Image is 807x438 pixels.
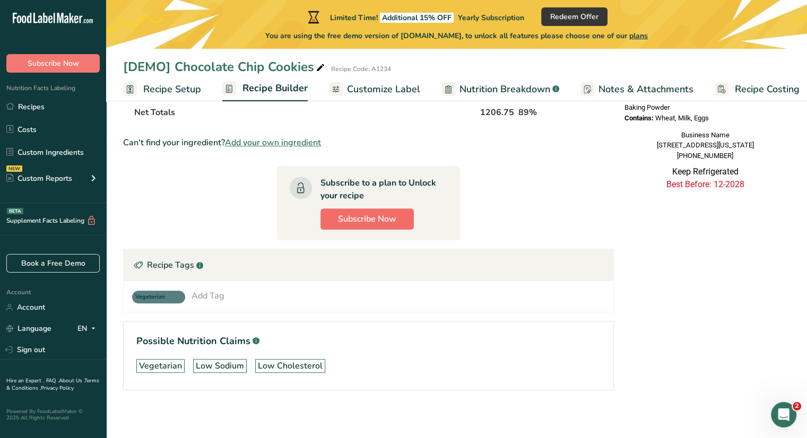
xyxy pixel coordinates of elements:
div: Recipe Tags [124,249,613,281]
div: BETA [7,208,23,214]
div: Recipe Code: A1234 [331,64,391,74]
span: plans [629,31,648,41]
span: Nutrition Breakdown [459,82,550,97]
div: Add Tag [192,290,224,302]
div: Subscribe to a plan to Unlock your recipe [320,177,439,202]
div: Limited Time! [306,11,524,23]
span: Recipe Costing [735,82,800,97]
div: Can't find your ingredient? [123,136,614,149]
a: FAQ . [46,377,59,384]
span: Vegeterian [135,293,172,302]
div: Vegetarian [139,360,182,372]
button: Redeem Offer [541,7,608,26]
span: You are using the free demo version of [DOMAIN_NAME], to unlock all features please choose one of... [265,30,648,41]
th: 89% [516,101,566,123]
div: Business Name [STREET_ADDRESS][US_STATE] [PHONE_NUMBER] [624,130,786,161]
a: Recipe Builder [222,76,308,102]
a: Hire an Expert . [6,377,44,384]
a: Customize Label [329,77,420,101]
span: Subscribe Now [28,58,79,69]
span: Recipe Setup [143,82,201,97]
div: Custom Reports [6,173,72,184]
span: Wheat, Milk, Eggs [655,114,709,122]
span: Notes & Attachments [598,82,693,97]
span: Customize Label [347,82,420,97]
span: Yearly Subscription [458,13,524,23]
div: Low Sodium [196,360,244,372]
a: Notes & Attachments [580,77,693,101]
div: Powered By FoodLabelMaker © 2025 All Rights Reserved [6,408,100,421]
a: Recipe Costing [715,77,800,101]
div: EN [77,322,100,335]
button: Subscribe Now [6,54,100,73]
div: Low Cholesterol [258,360,323,372]
span: Additional 15% OFF [380,13,454,23]
span: Contains: [624,114,654,122]
a: Terms & Conditions . [6,377,99,392]
span: Add your own ingredient [225,136,321,149]
span: Redeem Offer [550,11,598,22]
a: About Us . [59,377,84,384]
a: Nutrition Breakdown [441,77,559,101]
h1: Possible Nutrition Claims [136,334,601,348]
th: Net Totals [132,101,478,123]
a: Language [6,319,51,338]
a: Privacy Policy [41,384,74,392]
span: Best Before: 12-2028 [666,179,744,189]
a: Recipe Setup [123,77,201,101]
span: 2 [793,402,801,410]
span: Recipe Builder [242,81,308,95]
div: NEW [6,165,22,172]
th: 1206.75 [478,101,516,123]
iframe: Intercom live chat [771,402,796,427]
div: [DEMO] Chocolate Chip Cookies [123,57,327,76]
a: Book a Free Demo [6,254,100,273]
button: Subscribe Now [320,208,414,230]
span: Subscribe Now [338,213,396,225]
p: Keep Refrigerated [624,165,786,178]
